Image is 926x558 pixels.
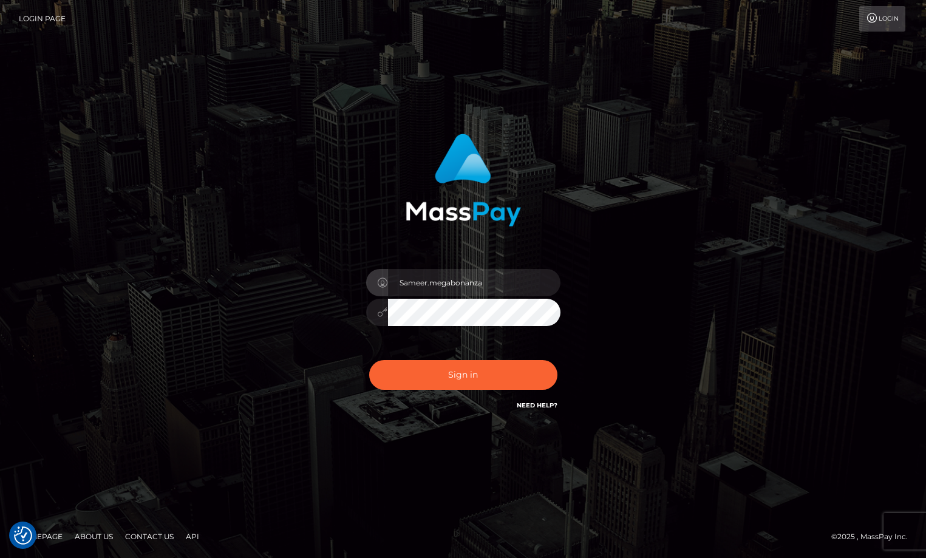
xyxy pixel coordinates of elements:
input: Username... [388,269,560,296]
button: Sign in [369,360,557,390]
div: © 2025 , MassPay Inc. [831,530,917,543]
a: Login [859,6,905,32]
button: Consent Preferences [14,526,32,545]
img: MassPay Login [406,134,521,226]
img: Revisit consent button [14,526,32,545]
a: Homepage [13,527,67,546]
a: API [181,527,204,546]
a: Contact Us [120,527,179,546]
a: Need Help? [517,401,557,409]
a: Login Page [19,6,66,32]
a: About Us [70,527,118,546]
